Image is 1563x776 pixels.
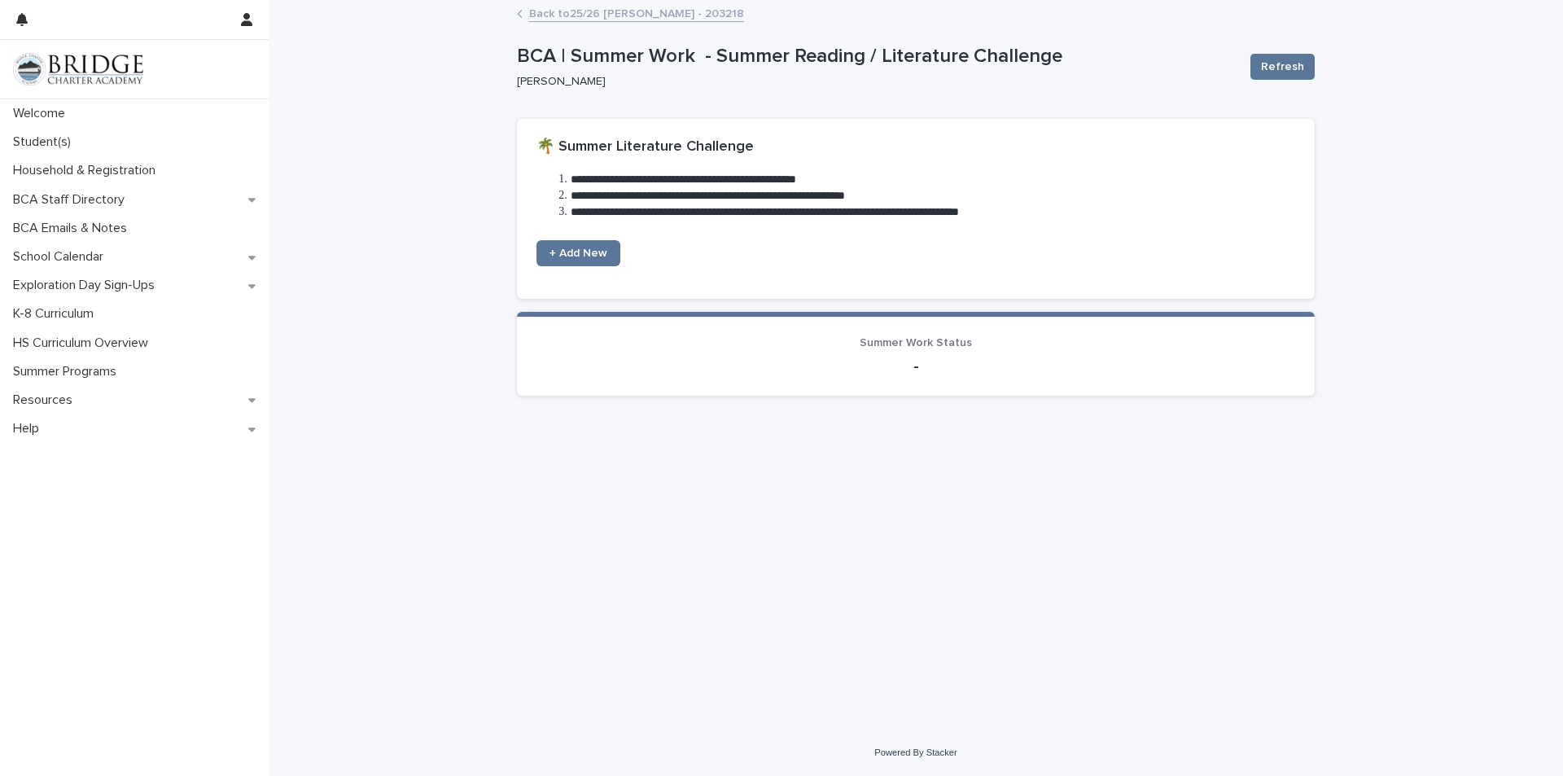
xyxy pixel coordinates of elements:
[517,45,1237,68] p: BCA | Summer Work - Summer Reading / Literature Challenge
[7,364,129,379] p: Summer Programs
[7,392,85,408] p: Resources
[1250,54,1315,80] button: Refresh
[7,106,78,121] p: Welcome
[536,240,620,266] a: + Add New
[536,138,754,156] h2: 🌴 Summer Literature Challenge
[7,249,116,265] p: School Calendar
[517,75,1231,89] p: [PERSON_NAME]
[7,221,140,236] p: BCA Emails & Notes
[7,306,107,322] p: K-8 Curriculum
[7,134,84,150] p: Student(s)
[7,335,161,351] p: HS Curriculum Overview
[529,3,744,22] a: Back to25/26 [PERSON_NAME] - 203218
[860,337,972,349] span: Summer Work Status
[7,163,169,178] p: Household & Registration
[549,248,607,259] span: + Add New
[7,421,52,436] p: Help
[536,357,1295,376] p: -
[1261,59,1304,75] span: Refresh
[874,748,957,757] a: Powered By Stacker
[7,278,168,293] p: Exploration Day Sign-Ups
[13,53,143,85] img: V1C1m3IdTEidaUdm9Hs0
[7,192,138,208] p: BCA Staff Directory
